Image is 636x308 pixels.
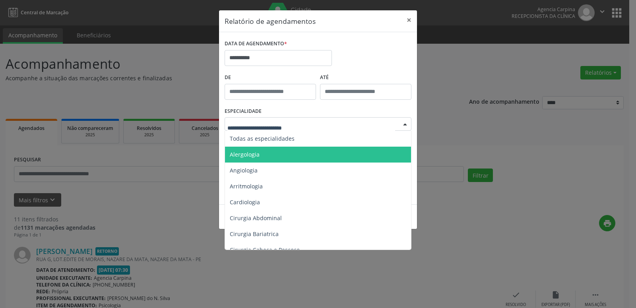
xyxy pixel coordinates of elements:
[225,38,287,50] label: DATA DE AGENDAMENTO
[230,198,260,206] span: Cardiologia
[225,105,262,118] label: ESPECIALIDADE
[230,182,263,190] span: Arritmologia
[225,72,316,84] label: De
[230,214,282,222] span: Cirurgia Abdominal
[320,72,411,84] label: ATÉ
[230,167,258,174] span: Angiologia
[225,16,316,26] h5: Relatório de agendamentos
[401,10,417,30] button: Close
[230,135,295,142] span: Todas as especialidades
[230,230,279,238] span: Cirurgia Bariatrica
[230,246,300,254] span: Cirurgia Cabeça e Pescoço
[230,151,260,158] span: Alergologia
